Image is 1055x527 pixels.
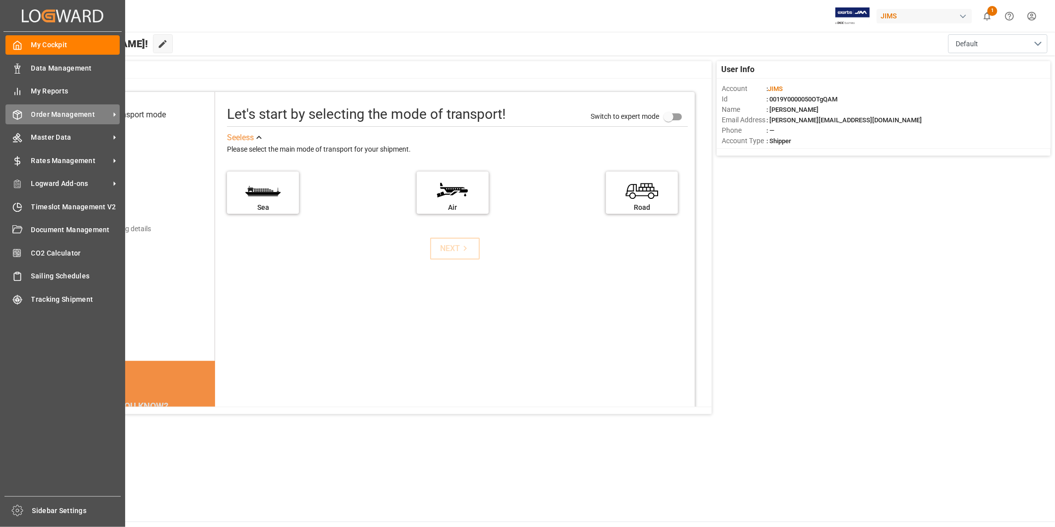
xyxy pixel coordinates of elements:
[430,238,480,260] button: NEXT
[5,289,120,309] a: Tracking Shipment
[611,202,673,213] div: Road
[89,109,166,121] div: Select transport mode
[227,132,254,144] div: See less
[5,197,120,216] a: Timeslot Management V2
[31,178,110,189] span: Logward Add-ons
[31,109,110,120] span: Order Management
[227,104,506,125] div: Let's start by selecting the mode of transport!
[987,6,997,16] span: 1
[766,95,837,103] span: : 0019Y0000050OTgQAM
[31,132,110,143] span: Master Data
[41,34,148,53] span: Hello [PERSON_NAME]!
[422,202,484,213] div: Air
[722,104,766,115] span: Name
[5,82,120,101] a: My Reports
[766,137,791,145] span: : Shipper
[998,5,1021,27] button: Help Center
[877,6,976,25] button: JIMS
[232,202,294,213] div: Sea
[31,202,120,212] span: Timeslot Management V2
[722,84,766,94] span: Account
[5,243,120,263] a: CO2 Calculator
[89,224,151,234] div: Add shipping details
[5,35,120,55] a: My Cockpit
[722,136,766,146] span: Account Type
[956,39,978,49] span: Default
[766,127,774,134] span: : —
[31,248,120,259] span: CO2 Calculator
[31,40,120,50] span: My Cockpit
[877,9,972,23] div: JIMS
[722,115,766,125] span: Email Address
[32,506,121,516] span: Sidebar Settings
[5,220,120,240] a: Document Management
[766,116,922,124] span: : [PERSON_NAME][EMAIL_ADDRESS][DOMAIN_NAME]
[227,144,687,156] div: Please select the main mode of transport for your shipment.
[31,271,120,281] span: Sailing Schedules
[768,85,783,92] span: JIMS
[766,85,783,92] span: :
[31,156,110,166] span: Rates Management
[766,106,819,113] span: : [PERSON_NAME]
[591,112,659,120] span: Switch to expert mode
[31,86,120,96] span: My Reports
[5,58,120,78] a: Data Management
[31,294,120,305] span: Tracking Shipment
[722,64,755,76] span: User Info
[835,7,870,25] img: Exertis%20JAM%20-%20Email%20Logo.jpg_1722504956.jpg
[31,225,120,235] span: Document Management
[976,5,998,27] button: show 1 new notifications
[948,34,1048,53] button: open menu
[722,94,766,104] span: Id
[31,63,120,74] span: Data Management
[440,243,470,255] div: NEXT
[5,266,120,286] a: Sailing Schedules
[56,396,216,417] div: DID YOU KNOW?
[722,125,766,136] span: Phone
